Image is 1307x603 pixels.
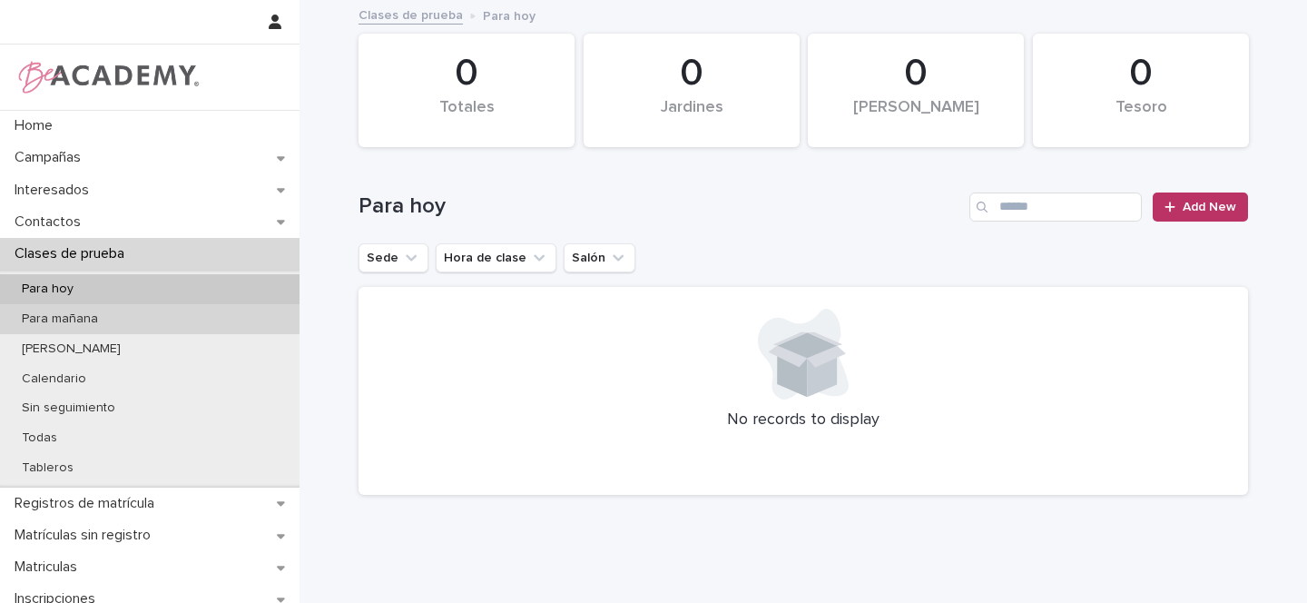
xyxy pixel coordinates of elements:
h1: Para hoy [359,193,962,220]
p: Contactos [7,213,95,231]
p: Clases de prueba [7,245,139,262]
div: 0 [1064,51,1218,96]
img: WPrjXfSUmiLcdUfaYY4Q [15,59,201,95]
div: Tesoro [1064,98,1218,136]
a: Add New [1153,193,1248,222]
span: Add New [1183,201,1236,213]
input: Search [969,193,1142,222]
p: Para hoy [7,282,88,297]
p: No records to display [380,410,1226,430]
div: 0 [614,51,769,96]
p: Sin seguimiento [7,400,130,416]
p: Calendario [7,371,101,387]
div: [PERSON_NAME] [839,98,993,136]
div: Totales [389,98,544,136]
button: Hora de clase [436,243,556,272]
p: [PERSON_NAME] [7,341,135,357]
div: Jardines [614,98,769,136]
button: Salón [564,243,635,272]
p: Interesados [7,182,103,199]
p: Para mañana [7,311,113,327]
p: Para hoy [483,5,536,25]
p: Registros de matrícula [7,495,169,512]
p: Todas [7,430,72,446]
p: Home [7,117,67,134]
p: Tableros [7,460,88,476]
p: Campañas [7,149,95,166]
p: Matriculas [7,559,92,576]
p: Matrículas sin registro [7,527,165,544]
a: Clases de prueba [359,4,463,25]
div: 0 [839,51,993,96]
button: Sede [359,243,428,272]
div: 0 [389,51,544,96]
